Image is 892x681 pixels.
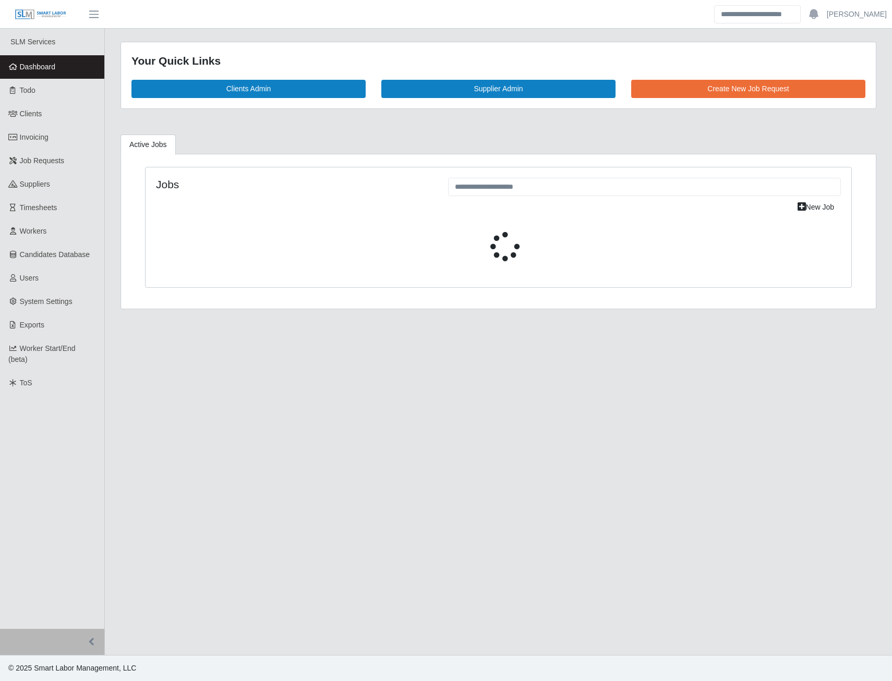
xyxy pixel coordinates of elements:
[8,344,76,363] span: Worker Start/End (beta)
[156,178,432,191] h4: Jobs
[8,664,136,672] span: © 2025 Smart Labor Management, LLC
[131,53,865,69] div: Your Quick Links
[20,180,50,188] span: Suppliers
[20,110,42,118] span: Clients
[15,9,67,20] img: SLM Logo
[20,250,90,259] span: Candidates Database
[20,227,47,235] span: Workers
[20,133,49,141] span: Invoicing
[20,203,57,212] span: Timesheets
[20,321,44,329] span: Exports
[20,63,56,71] span: Dashboard
[714,5,801,23] input: Search
[827,9,887,20] a: [PERSON_NAME]
[20,379,32,387] span: ToS
[10,38,55,46] span: SLM Services
[120,135,176,155] a: Active Jobs
[381,80,616,98] a: Supplier Admin
[791,198,841,216] a: New Job
[631,80,865,98] a: Create New Job Request
[20,274,39,282] span: Users
[20,156,65,165] span: Job Requests
[20,86,35,94] span: Todo
[20,297,73,306] span: System Settings
[131,80,366,98] a: Clients Admin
